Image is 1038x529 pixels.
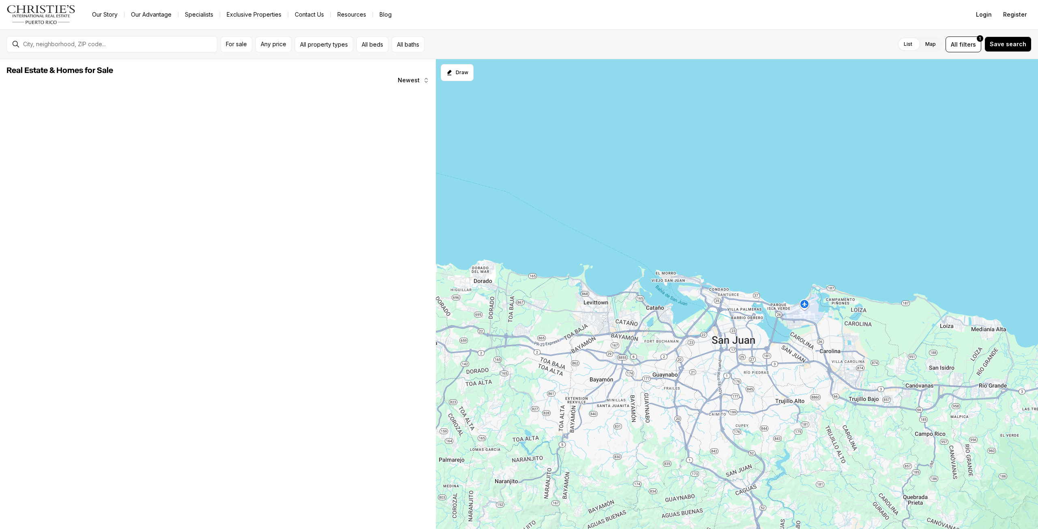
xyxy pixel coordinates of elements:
[951,40,958,49] span: All
[226,41,247,47] span: For sale
[979,35,981,42] span: 1
[295,36,353,52] button: All property types
[441,64,474,81] button: Start drawing
[990,41,1026,47] span: Save search
[255,36,292,52] button: Any price
[984,36,1032,52] button: Save search
[178,9,220,20] a: Specialists
[331,9,373,20] a: Resources
[6,5,76,24] img: logo
[976,11,992,18] span: Login
[288,9,330,20] button: Contact Us
[392,36,425,52] button: All baths
[356,36,388,52] button: All beds
[220,9,288,20] a: Exclusive Properties
[946,36,981,52] button: Allfilters1
[393,72,434,88] button: Newest
[971,6,997,23] button: Login
[959,40,976,49] span: filters
[221,36,252,52] button: For sale
[373,9,398,20] a: Blog
[1003,11,1027,18] span: Register
[261,41,286,47] span: Any price
[86,9,124,20] a: Our Story
[897,37,919,51] label: List
[398,77,420,84] span: Newest
[998,6,1032,23] button: Register
[6,66,113,75] span: Real Estate & Homes for Sale
[124,9,178,20] a: Our Advantage
[919,37,942,51] label: Map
